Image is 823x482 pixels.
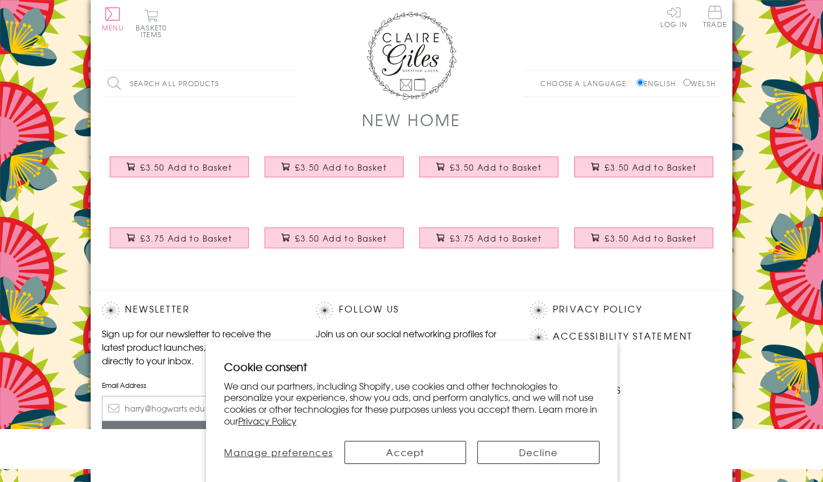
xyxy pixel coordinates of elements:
button: £3.75 Add to Basket [110,227,249,248]
p: Sign up for our newsletter to receive the latest product launches, news and offers directly to yo... [102,327,293,367]
h2: Cookie consent [224,359,600,374]
button: £3.50 Add to Basket [110,157,249,177]
h2: Newsletter [102,302,293,319]
label: Welsh [683,78,715,88]
p: We and our partners, including Shopify, use cookies and other technologies to personalize your ex... [224,380,600,427]
button: Accept [345,441,466,464]
input: Welsh [683,79,691,86]
button: Menu [102,7,124,31]
label: English [637,78,681,88]
button: £3.50 Add to Basket [574,227,714,248]
span: £3.75 Add to Basket [140,233,232,244]
button: £3.50 Add to Basket [265,227,404,248]
a: New Home Card, Tree, New Home, Embossed and Foiled text £3.50 Add to Basket [102,148,257,197]
a: New Home Card, Pink on Plum Happy New Home, with gold foil £3.50 Add to Basket [411,148,566,197]
span: £3.50 Add to Basket [295,233,387,244]
input: Search [288,71,299,96]
a: New Home Card, Gingerbread House, Wishing you happy times in your New Home £3.50 Add to Basket [566,219,721,267]
a: New Home Card, City, New Home, Embossed and Foiled text £3.50 Add to Basket [257,219,411,267]
input: harry@hogwarts.edu [102,396,293,421]
input: Subscribe [102,421,293,447]
span: £3.50 Add to Basket [450,162,542,173]
a: New Home Card, Pink Star, Embellished with a padded star £3.50 Add to Basket [257,148,411,197]
span: 0 items [141,23,167,39]
input: English [637,79,644,86]
a: Log In [660,6,687,28]
button: £3.75 Add to Basket [419,227,559,248]
span: Menu [102,23,124,33]
input: Search all products [102,71,299,96]
a: New Home Card, Vase of Flowers, New Home, Embellished with a colourful tassel £3.75 Add to Basket [411,219,566,267]
span: Trade [703,6,727,28]
p: Choose a language: [540,78,634,88]
button: £3.50 Add to Basket [574,157,714,177]
button: Basket0 items [136,9,167,38]
label: Email Address [102,380,293,390]
p: Join us on our social networking profiles for up to the minute news and product releases the mome... [316,327,507,367]
a: New Home Card, Colourful Houses, Hope you'll be very happy in your New Home £3.50 Add to Basket [566,148,721,197]
a: Accessibility Statement [553,329,693,344]
button: £3.50 Add to Basket [419,157,559,177]
a: New Home Card, Flowers & Phone, New Home, Embellished with colourful pompoms £3.75 Add to Basket [102,219,257,267]
a: Privacy Policy [238,414,297,427]
span: £3.75 Add to Basket [450,233,542,244]
button: Manage preferences [224,441,334,464]
button: £3.50 Add to Basket [265,157,404,177]
h2: Follow Us [316,302,507,319]
a: Trade [703,6,727,30]
span: £3.50 Add to Basket [605,233,696,244]
h1: New Home [362,108,460,131]
span: £3.50 Add to Basket [140,162,232,173]
a: Privacy Policy [553,302,642,317]
button: Decline [477,441,599,464]
span: £3.50 Add to Basket [295,162,387,173]
img: Claire Giles Greetings Cards [366,11,457,100]
span: Manage preferences [224,445,333,459]
span: £3.50 Add to Basket [605,162,696,173]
